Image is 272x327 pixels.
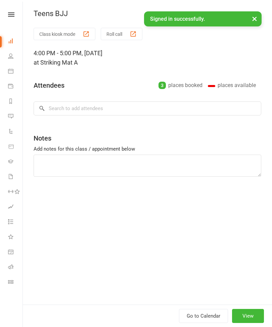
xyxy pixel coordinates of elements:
span: at Striking Mat A [34,59,78,66]
a: Assessments [8,200,23,215]
div: Teens BJJ [23,9,272,18]
input: Search to add attendees [34,101,261,115]
a: Dashboard [8,34,23,49]
a: Payments [8,79,23,94]
div: 3 [158,82,166,89]
a: General attendance kiosk mode [8,245,23,260]
a: What's New [8,230,23,245]
div: places booked [158,81,202,90]
a: Calendar [8,64,23,79]
a: Product Sales [8,140,23,155]
div: Add notes for this class / appointment below [34,145,261,153]
div: 4:00 PM - 5:00 PM, [DATE] [34,49,261,67]
a: Class kiosk mode [8,275,23,290]
span: Signed in successfully. [150,16,205,22]
button: × [248,11,261,26]
a: People [8,49,23,64]
a: Reports [8,94,23,109]
button: Roll call [101,28,142,40]
a: Go to Calendar [179,309,228,323]
button: View [232,309,264,323]
button: Class kiosk mode [34,28,95,40]
div: places available [208,81,256,90]
div: Attendees [34,81,64,90]
div: Notes [34,134,51,143]
a: Roll call kiosk mode [8,260,23,275]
